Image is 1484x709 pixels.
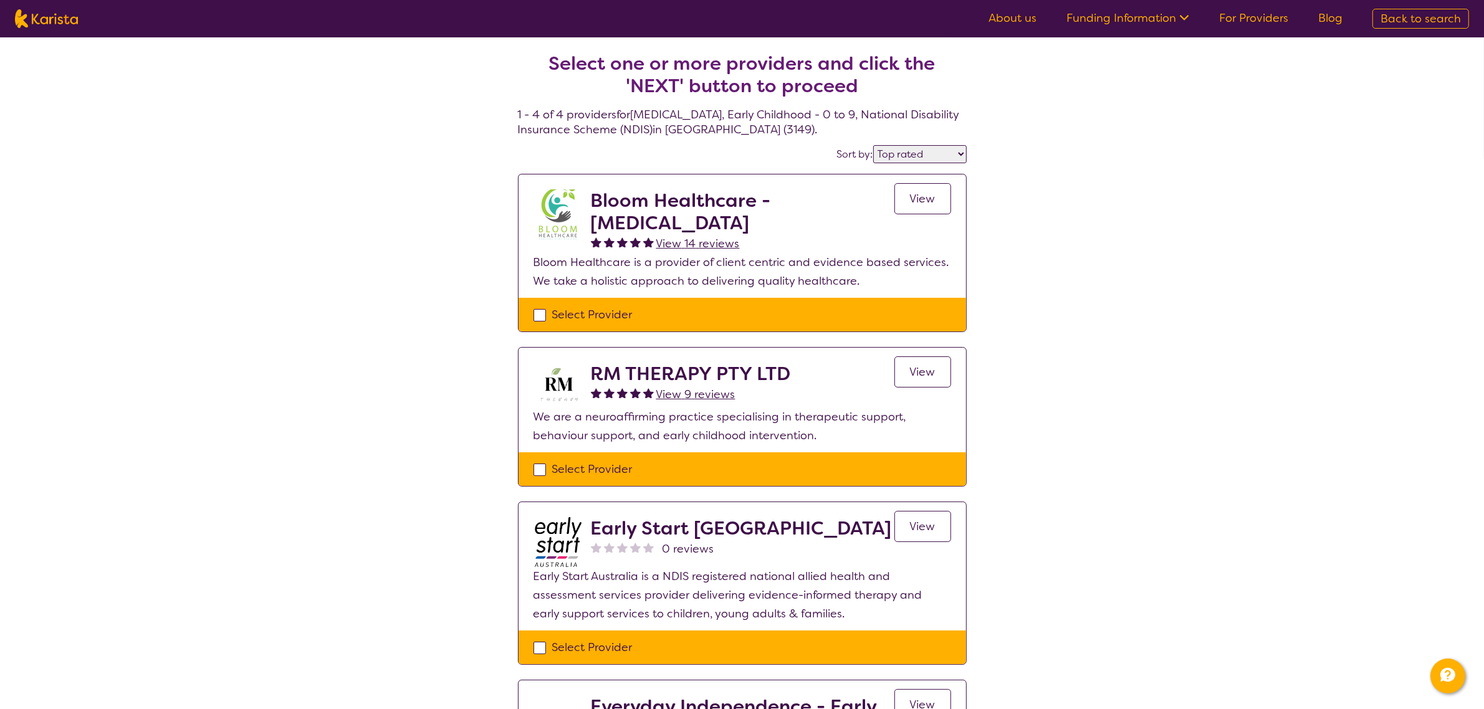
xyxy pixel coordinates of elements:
a: View [894,183,951,214]
span: 0 reviews [663,540,714,558]
h4: 1 - 4 of 4 providers for [MEDICAL_DATA] , Early Childhood - 0 to 9 , National Disability Insuranc... [518,22,967,137]
img: bdpoyytkvdhmeftzccod.jpg [534,517,583,567]
img: nonereviewstar [617,542,628,553]
img: fullstar [617,388,628,398]
p: Early Start Australia is a NDIS registered national allied health and assessment services provide... [534,567,951,623]
img: fullstar [604,388,615,398]
img: fullstar [630,388,641,398]
a: View 9 reviews [656,385,735,404]
img: nonereviewstar [591,542,601,553]
a: For Providers [1219,11,1288,26]
img: nonereviewstar [643,542,654,553]
h2: Bloom Healthcare - [MEDICAL_DATA] [591,189,894,234]
img: fullstar [643,388,654,398]
img: nonereviewstar [604,542,615,553]
img: nonereviewstar [630,542,641,553]
h2: Select one or more providers and click the 'NEXT' button to proceed [533,52,952,97]
span: Back to search [1381,11,1461,26]
span: View [910,519,936,534]
img: fullstar [591,237,601,247]
span: View [910,191,936,206]
img: Karista logo [15,9,78,28]
h2: RM THERAPY PTY LTD [591,363,791,385]
span: View 14 reviews [656,236,740,251]
button: Channel Menu [1430,659,1465,693]
p: We are a neuroaffirming practice specialising in therapeutic support, behaviour support, and earl... [534,407,951,445]
a: About us [989,11,1036,26]
img: jkcmowvo05k4pzdyvbtc.png [534,363,583,407]
img: fullstar [643,237,654,247]
img: fullstar [591,388,601,398]
a: Back to search [1372,9,1469,29]
a: Funding Information [1066,11,1189,26]
a: View 14 reviews [656,234,740,253]
span: View 9 reviews [656,387,735,402]
p: Bloom Healthcare is a provider of client centric and evidence based services. We take a holistic ... [534,253,951,290]
h2: Early Start [GEOGRAPHIC_DATA] [591,517,892,540]
img: fullstar [617,237,628,247]
a: View [894,511,951,542]
img: spuawodjbinfufaxyzcf.jpg [534,189,583,239]
label: Sort by: [837,148,873,161]
img: fullstar [604,237,615,247]
a: Blog [1318,11,1343,26]
img: fullstar [630,237,641,247]
a: View [894,356,951,388]
span: View [910,364,936,379]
